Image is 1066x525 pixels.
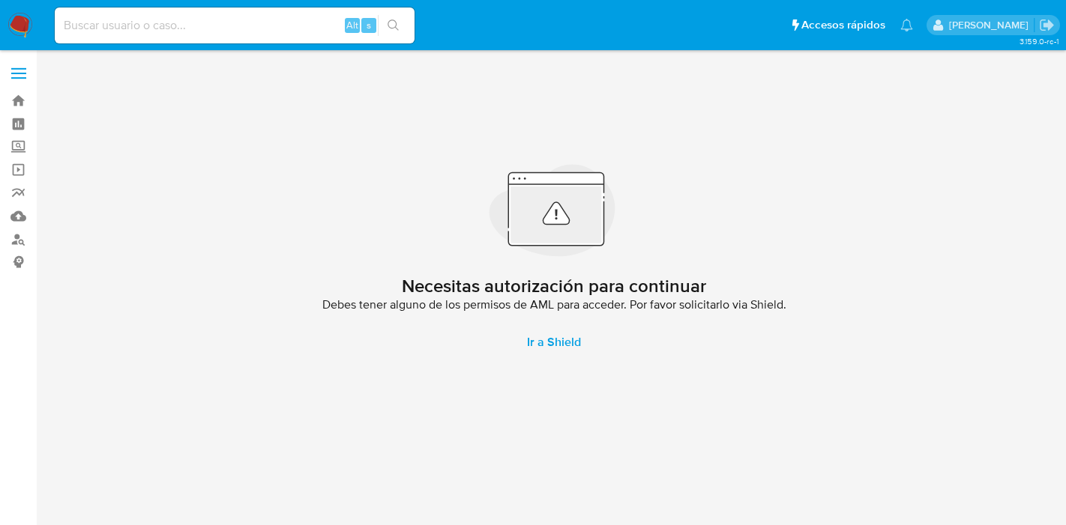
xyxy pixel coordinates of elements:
h2: Necesitas autorización para continuar [402,275,706,297]
a: Notificaciones [900,19,913,31]
input: Buscar usuario o caso... [55,16,415,35]
span: Accesos rápidos [801,17,885,33]
p: belen.palamara@mercadolibre.com [949,18,1034,32]
span: Ir a Shield [527,324,581,360]
span: s [367,18,371,32]
span: Alt [346,18,358,32]
span: Debes tener alguno de los permisos de AML para acceder. Por favor solicitarlo via Shield. [322,297,786,312]
a: Salir [1039,17,1055,33]
a: Ir a Shield [509,324,599,360]
button: search-icon [378,15,409,36]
